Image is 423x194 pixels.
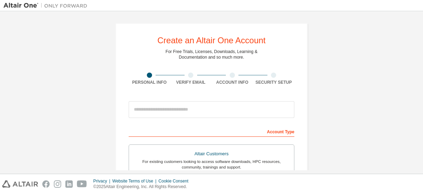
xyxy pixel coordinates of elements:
[211,80,253,85] div: Account Info
[170,80,212,85] div: Verify Email
[133,159,290,170] div: For existing customers looking to access software downloads, HPC resources, community, trainings ...
[42,180,50,188] img: facebook.svg
[253,80,295,85] div: Security Setup
[77,180,87,188] img: youtube.svg
[129,126,294,137] div: Account Type
[133,149,290,159] div: Altair Customers
[157,36,266,45] div: Create an Altair One Account
[166,49,258,60] div: For Free Trials, Licenses, Downloads, Learning & Documentation and so much more.
[112,178,158,184] div: Website Terms of Use
[93,184,193,190] p: © 2025 Altair Engineering, Inc. All Rights Reserved.
[2,180,38,188] img: altair_logo.svg
[3,2,91,9] img: Altair One
[158,178,192,184] div: Cookie Consent
[129,80,170,85] div: Personal Info
[65,180,73,188] img: linkedin.svg
[54,180,61,188] img: instagram.svg
[93,178,112,184] div: Privacy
